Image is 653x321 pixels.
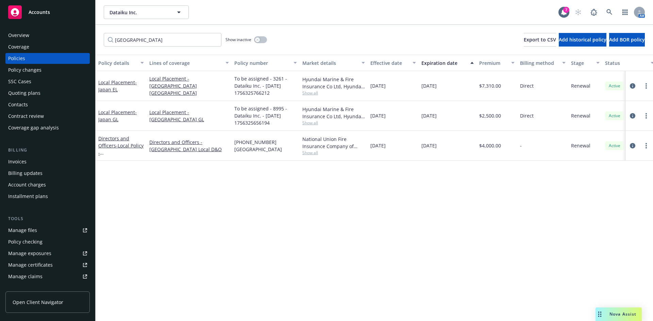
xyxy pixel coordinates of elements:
[520,112,534,119] span: Direct
[5,111,90,122] a: Contract review
[479,82,501,89] span: $7,310.00
[609,311,636,317] span: Nova Assist
[8,76,31,87] div: SSC Cases
[98,79,137,93] span: - Japan EL
[559,33,606,47] button: Add historical policy
[8,88,40,99] div: Quoting plans
[5,215,90,222] div: Tools
[642,142,650,150] a: more
[8,156,27,167] div: Invoices
[300,55,368,71] button: Market details
[479,59,507,67] div: Premium
[5,283,90,293] a: Manage BORs
[302,106,365,120] div: Hyundai Marine & Fire Insurance Co Ltd, Hyundai Insurance, CNA Insurance (International)
[571,5,585,19] a: Start snowing
[421,112,437,119] span: [DATE]
[618,5,632,19] a: Switch app
[8,99,28,110] div: Contacts
[8,248,51,259] div: Manage exposures
[98,79,137,93] a: Local Placement
[629,142,637,150] a: circleInformation
[370,59,408,67] div: Effective date
[370,142,386,149] span: [DATE]
[302,120,365,126] span: Show all
[8,283,40,293] div: Manage BORs
[524,36,556,43] span: Export to CSV
[419,55,476,71] button: Expiration date
[517,55,568,71] button: Billing method
[5,179,90,190] a: Account charges
[8,30,29,41] div: Overview
[5,122,90,133] a: Coverage gap analysis
[5,30,90,41] a: Overview
[8,65,41,75] div: Policy changes
[5,191,90,202] a: Installment plans
[629,82,637,90] a: circleInformation
[568,55,602,71] button: Stage
[96,55,147,71] button: Policy details
[5,99,90,110] a: Contacts
[571,112,590,119] span: Renewal
[147,55,232,71] button: Lines of coverage
[5,65,90,75] a: Policy changes
[110,9,168,16] span: Dataiku Inc.
[8,179,46,190] div: Account charges
[421,142,437,149] span: [DATE]
[421,59,466,67] div: Expiration date
[520,59,558,67] div: Billing method
[8,236,43,247] div: Policy checking
[609,33,645,47] button: Add BOR policy
[520,142,522,149] span: -
[8,260,53,270] div: Manage certificates
[642,112,650,120] a: more
[5,248,90,259] a: Manage exposures
[302,136,365,150] div: National Union Fire Insurance Company of [GEOGRAPHIC_DATA], [GEOGRAPHIC_DATA], AIG, [PERSON_NAME]...
[8,225,37,236] div: Manage files
[5,225,90,236] a: Manage files
[149,109,229,123] a: Local Placement - [GEOGRAPHIC_DATA] GL
[302,76,365,90] div: Hyundai Marine & Fire Insurance Co Ltd, Hyundai Insurance, CNA Insurance (International)
[587,5,601,19] a: Report a Bug
[596,307,604,321] div: Drag to move
[8,122,59,133] div: Coverage gap analysis
[302,150,365,156] span: Show all
[8,168,43,179] div: Billing updates
[302,90,365,96] span: Show all
[571,82,590,89] span: Renewal
[149,59,221,67] div: Lines of coverage
[629,112,637,120] a: circleInformation
[479,112,501,119] span: $2,500.00
[609,36,645,43] span: Add BOR policy
[370,82,386,89] span: [DATE]
[5,147,90,154] div: Billing
[8,111,44,122] div: Contract review
[225,37,251,42] span: Show inactive
[520,82,534,89] span: Direct
[5,236,90,247] a: Policy checking
[571,59,592,67] div: Stage
[13,299,63,306] span: Open Client Navigator
[98,109,137,123] span: - Japan GL
[8,191,48,202] div: Installment plans
[5,260,90,270] a: Manage certificates
[5,53,90,64] a: Policies
[104,33,221,47] input: Filter by keyword...
[5,76,90,87] a: SSC Cases
[608,113,621,119] span: Active
[234,139,297,153] span: [PHONE_NUMBER] [GEOGRAPHIC_DATA]
[559,36,606,43] span: Add historical policy
[421,82,437,89] span: [DATE]
[29,10,50,15] span: Accounts
[149,139,229,153] a: Directors and Officers - [GEOGRAPHIC_DATA] Local D&O
[563,7,569,13] div: 7
[98,142,144,170] span: - Local Policy - [GEOGRAPHIC_DATA]
[98,59,136,67] div: Policy details
[524,33,556,47] button: Export to CSV
[5,156,90,167] a: Invoices
[5,41,90,52] a: Coverage
[605,59,647,67] div: Status
[104,5,189,19] button: Dataiku Inc.
[8,41,29,52] div: Coverage
[98,135,144,170] a: Directors and Officers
